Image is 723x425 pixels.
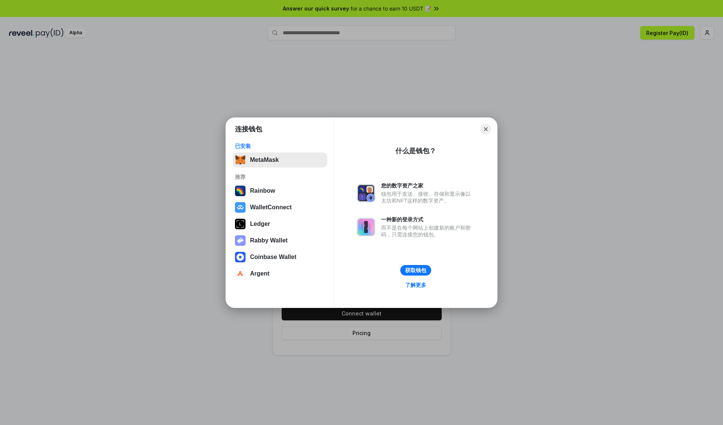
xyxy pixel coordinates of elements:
[250,187,275,194] div: Rainbow
[235,219,246,229] img: svg+xml,%3Csvg%20xmlns%3D%22http%3A%2F%2Fwww.w3.org%2F2000%2Fsvg%22%20width%3D%2228%22%20height%3...
[235,252,246,262] img: svg+xml,%3Csvg%20width%3D%2228%22%20height%3D%2228%22%20viewBox%3D%220%200%2028%2028%22%20fill%3D...
[381,224,474,238] div: 而不是在每个网站上创建新的账户和密码，只需连接您的钱包。
[233,266,327,281] button: Argent
[233,250,327,265] button: Coinbase Wallet
[381,216,474,223] div: 一种新的登录方式
[250,270,270,277] div: Argent
[480,124,491,134] button: Close
[395,146,436,155] div: 什么是钱包？
[401,280,431,290] a: 了解更多
[233,152,327,168] button: MetaMask
[250,221,270,227] div: Ledger
[405,282,426,288] div: 了解更多
[235,202,246,213] img: svg+xml,%3Csvg%20width%3D%2228%22%20height%3D%2228%22%20viewBox%3D%220%200%2028%2028%22%20fill%3D...
[250,254,296,260] div: Coinbase Wallet
[250,157,279,163] div: MetaMask
[235,174,325,180] div: 推荐
[405,267,426,274] div: 获取钱包
[381,182,474,189] div: 您的数字资产之家
[235,186,246,196] img: svg+xml,%3Csvg%20width%3D%22120%22%20height%3D%22120%22%20viewBox%3D%220%200%20120%20120%22%20fil...
[250,237,288,244] div: Rabby Wallet
[233,216,327,232] button: Ledger
[235,155,246,165] img: svg+xml,%3Csvg%20fill%3D%22none%22%20height%3D%2233%22%20viewBox%3D%220%200%2035%2033%22%20width%...
[250,204,292,211] div: WalletConnect
[235,125,262,134] h1: 连接钱包
[233,183,327,198] button: Rainbow
[233,200,327,215] button: WalletConnect
[235,143,325,149] div: 已安装
[235,235,246,246] img: svg+xml,%3Csvg%20xmlns%3D%22http%3A%2F%2Fwww.w3.org%2F2000%2Fsvg%22%20fill%3D%22none%22%20viewBox...
[381,190,474,204] div: 钱包用于发送、接收、存储和显示像以太坊和NFT这样的数字资产。
[357,218,375,236] img: svg+xml,%3Csvg%20xmlns%3D%22http%3A%2F%2Fwww.w3.org%2F2000%2Fsvg%22%20fill%3D%22none%22%20viewBox...
[400,265,431,276] button: 获取钱包
[357,184,375,202] img: svg+xml,%3Csvg%20xmlns%3D%22http%3A%2F%2Fwww.w3.org%2F2000%2Fsvg%22%20fill%3D%22none%22%20viewBox...
[235,268,246,279] img: svg+xml,%3Csvg%20width%3D%2228%22%20height%3D%2228%22%20viewBox%3D%220%200%2028%2028%22%20fill%3D...
[233,233,327,248] button: Rabby Wallet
